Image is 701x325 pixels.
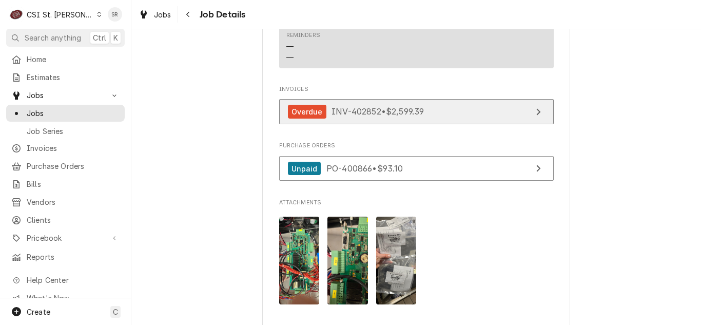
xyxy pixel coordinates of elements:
[113,32,118,43] span: K
[286,31,320,40] div: Reminders
[27,90,104,101] span: Jobs
[279,85,554,129] div: Invoices
[6,248,125,265] a: Reports
[6,51,125,68] a: Home
[279,156,554,181] a: View Purchase Order
[6,272,125,289] a: Go to Help Center
[279,142,554,186] div: Purchase Orders
[6,212,125,228] a: Clients
[6,105,125,122] a: Jobs
[6,230,125,246] a: Go to Pricebook
[327,217,368,304] img: PT1EUwtFSNa9OG9EPdn5
[27,161,120,171] span: Purchase Orders
[6,140,125,157] a: Invoices
[279,99,554,124] a: View Invoice
[279,199,554,207] span: Attachments
[286,31,320,63] div: Reminders
[93,32,106,43] span: Ctrl
[27,252,120,262] span: Reports
[6,158,125,175] a: Purchase Orders
[6,176,125,193] a: Bills
[27,275,119,285] span: Help Center
[27,179,120,189] span: Bills
[6,123,125,140] a: Job Series
[332,106,424,117] span: INV-402852 • $2,599.39
[27,54,120,65] span: Home
[279,199,554,312] div: Attachments
[108,7,122,22] div: SR
[180,6,197,23] button: Navigate back
[6,194,125,211] a: Vendors
[9,7,24,22] div: CSI St. Louis's Avatar
[113,307,118,317] span: C
[27,293,119,303] span: What's New
[326,163,403,174] span: PO-400866 • $93.10
[27,215,120,225] span: Clients
[154,9,171,20] span: Jobs
[6,290,125,307] a: Go to What's New
[6,29,125,47] button: Search anythingCtrlK
[9,7,24,22] div: C
[27,72,120,83] span: Estimates
[108,7,122,22] div: Stephani Roth's Avatar
[27,9,93,20] div: CSI St. [PERSON_NAME]
[288,105,326,119] div: Overdue
[6,87,125,104] a: Go to Jobs
[279,217,320,304] img: 6H8j7Ar8SnaMNAvSWpeL
[6,69,125,86] a: Estimates
[134,6,176,23] a: Jobs
[27,143,120,154] span: Invoices
[27,108,120,119] span: Jobs
[27,197,120,207] span: Vendors
[376,217,417,304] img: hdowFxPT0CSKVG5FPVQS
[279,85,554,93] span: Invoices
[279,142,554,150] span: Purchase Orders
[279,208,554,312] span: Attachments
[27,308,50,316] span: Create
[27,126,120,137] span: Job Series
[288,162,321,176] div: Unpaid
[197,8,246,22] span: Job Details
[27,233,104,243] span: Pricebook
[25,32,81,43] span: Search anything
[286,52,294,63] div: —
[286,41,294,52] div: —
